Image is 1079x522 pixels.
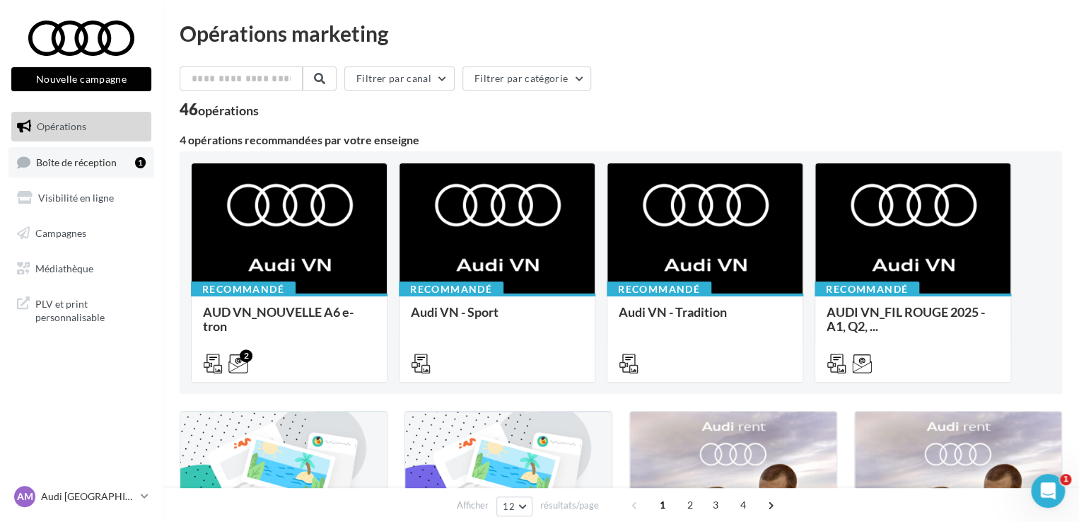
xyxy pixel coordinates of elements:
a: Opérations [8,112,154,141]
p: Audi [GEOGRAPHIC_DATA] [41,489,135,504]
button: Filtrer par canal [344,66,455,91]
a: Médiathèque [8,254,154,284]
button: Nouvelle campagne [11,67,151,91]
span: Boîte de réception [36,156,117,168]
div: Opérations marketing [180,23,1062,44]
span: Opérations [37,120,86,132]
span: AM [17,489,33,504]
span: AUD VN_NOUVELLE A6 e-tron [203,304,354,334]
a: AM Audi [GEOGRAPHIC_DATA] [11,483,151,510]
div: Recommandé [815,282,919,297]
div: 4 opérations recommandées par votre enseigne [180,134,1062,146]
div: 46 [180,102,259,117]
span: Afficher [457,499,489,512]
a: Visibilité en ligne [8,183,154,213]
span: 12 [503,501,515,512]
a: Boîte de réception1 [8,147,154,178]
span: AUDI VN_FIL ROUGE 2025 - A1, Q2, ... [827,304,985,334]
span: Visibilité en ligne [38,192,114,204]
span: Médiathèque [35,262,93,274]
div: opérations [198,104,259,117]
span: 4 [732,494,754,516]
span: résultats/page [540,499,599,512]
button: Filtrer par catégorie [462,66,591,91]
iframe: Intercom live chat [1031,474,1065,508]
span: Campagnes [35,227,86,239]
div: 1 [135,157,146,168]
div: Recommandé [191,282,296,297]
span: 2 [679,494,701,516]
span: Audi VN - Sport [411,304,498,320]
span: 3 [704,494,727,516]
span: PLV et print personnalisable [35,294,146,325]
div: Recommandé [607,282,711,297]
span: Audi VN - Tradition [619,304,727,320]
a: Campagnes [8,219,154,248]
button: 12 [496,497,532,516]
span: 1 [651,494,674,516]
div: 2 [240,349,252,362]
span: 1 [1060,474,1071,485]
a: PLV et print personnalisable [8,289,154,330]
div: Recommandé [399,282,503,297]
